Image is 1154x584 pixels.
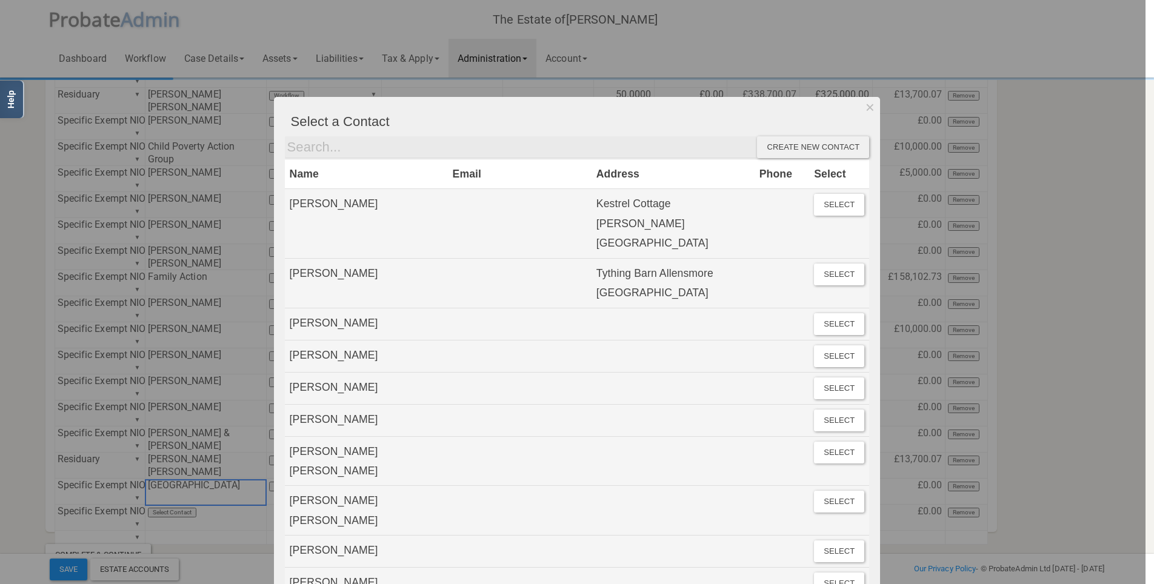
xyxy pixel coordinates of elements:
[285,136,758,158] input: Search...
[592,189,755,258] td: Kestrel Cottage [PERSON_NAME][GEOGRAPHIC_DATA]
[592,258,755,308] td: Tything Barn Allensmore [GEOGRAPHIC_DATA]
[285,189,448,258] td: [PERSON_NAME]
[285,308,448,340] td: [PERSON_NAME]
[285,340,448,372] td: [PERSON_NAME]
[814,377,864,399] button: Select
[814,410,864,431] button: Select
[285,436,448,486] td: [PERSON_NAME] [PERSON_NAME]
[809,159,869,188] th: Select
[285,159,448,188] th: Name
[814,442,864,463] button: Select
[285,258,448,308] td: [PERSON_NAME]
[755,159,809,188] th: Phone
[814,264,864,285] button: Select
[448,159,592,188] th: Email
[285,536,448,568] td: [PERSON_NAME]
[814,491,864,513] button: Select
[814,345,864,367] button: Select
[285,404,448,436] td: [PERSON_NAME]
[814,540,864,562] button: Select
[291,114,870,129] h4: Select a Contact
[757,136,869,158] div: Create new contact
[592,159,755,188] th: Address
[285,372,448,404] td: [PERSON_NAME]
[860,97,880,118] button: Dismiss
[285,486,448,536] td: [PERSON_NAME] [PERSON_NAME]
[814,194,864,216] button: Select
[814,313,864,335] button: Select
